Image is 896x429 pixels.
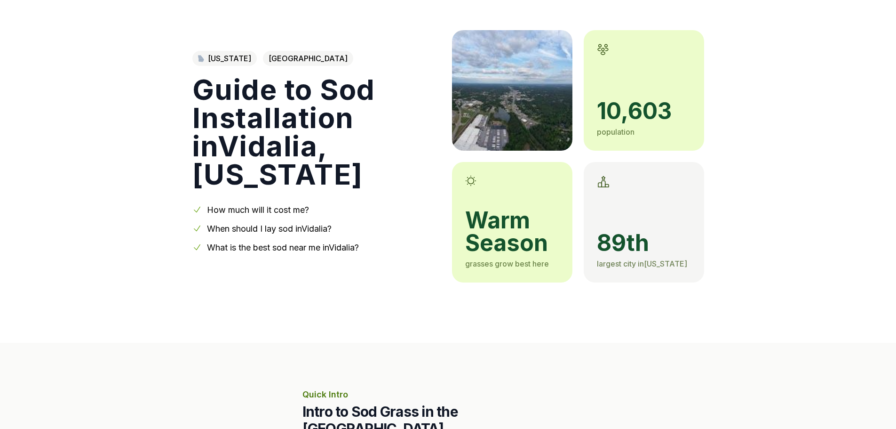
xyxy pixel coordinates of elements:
span: largest city in [US_STATE] [597,259,687,268]
a: What is the best sod near me inVidalia? [207,243,359,252]
span: 10,603 [597,100,691,122]
span: [GEOGRAPHIC_DATA] [263,51,353,66]
a: When should I lay sod inVidalia? [207,224,332,234]
span: warm season [465,209,559,254]
p: Quick Intro [302,388,594,401]
span: grasses grow best here [465,259,549,268]
img: A picture of Vidalia [452,30,572,151]
h1: Guide to Sod Installation in Vidalia , [US_STATE] [192,75,437,188]
span: population [597,127,634,137]
span: 89th [597,232,691,254]
img: Georgia state outline [198,55,204,62]
a: How much will it cost me? [207,205,309,215]
a: [US_STATE] [192,51,257,66]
